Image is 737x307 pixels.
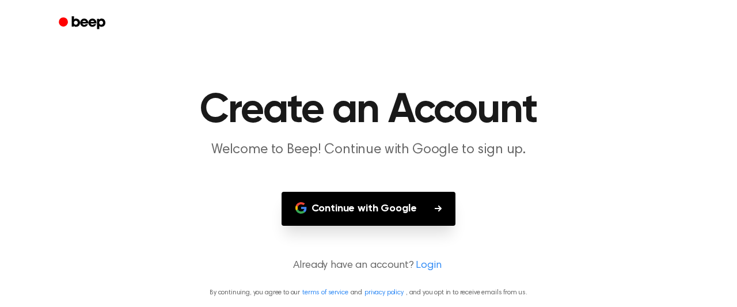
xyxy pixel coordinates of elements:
p: Welcome to Beep! Continue with Google to sign up. [147,141,590,160]
a: privacy policy [364,289,404,296]
button: Continue with Google [282,192,456,226]
p: Already have an account? [14,258,723,274]
h1: Create an Account [74,90,663,131]
a: terms of service [302,289,348,296]
a: Login [416,258,441,274]
p: By continuing, you agree to our and , and you opt in to receive emails from us. [14,287,723,298]
a: Beep [51,12,116,35]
